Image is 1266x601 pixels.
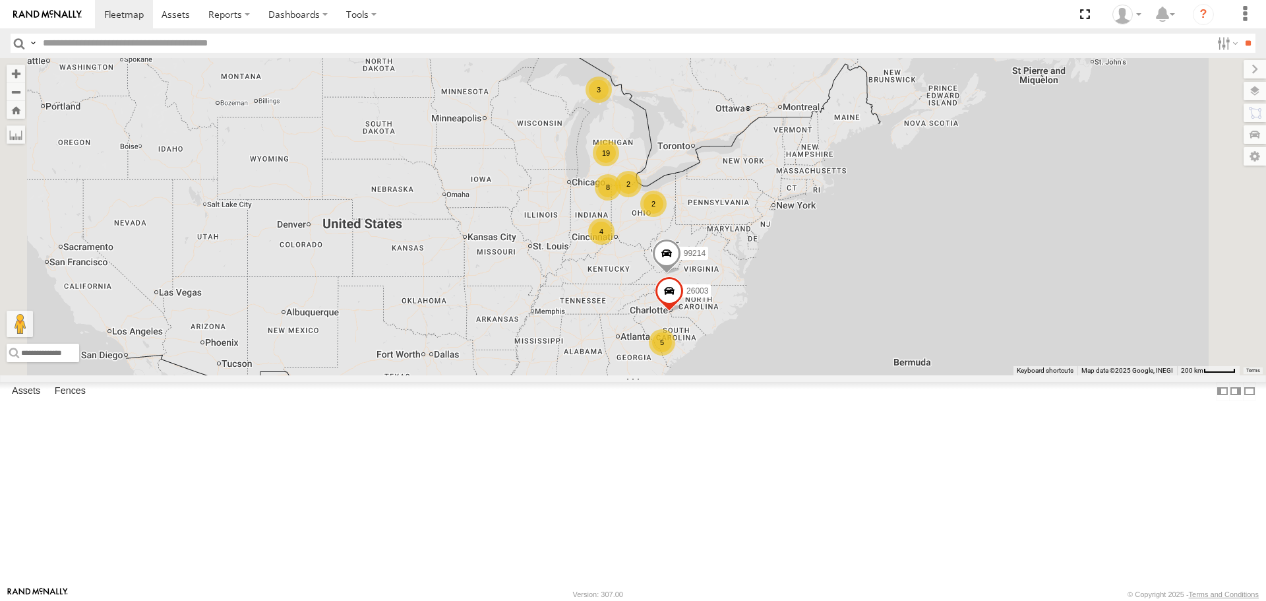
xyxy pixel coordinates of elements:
span: 200 km [1181,367,1203,374]
a: Visit our Website [7,588,68,601]
button: Keyboard shortcuts [1017,366,1073,375]
button: Zoom out [7,82,25,101]
span: Map data ©2025 Google, INEGI [1081,367,1173,374]
div: 3 [586,77,612,103]
span: 99214 [684,249,706,258]
span: 26003 [686,286,708,296]
div: © Copyright 2025 - [1128,590,1259,598]
button: Zoom Home [7,101,25,119]
label: Search Filter Options [1212,34,1240,53]
div: 2 [615,171,642,197]
a: Terms (opens in new tab) [1246,367,1260,373]
i: ? [1193,4,1214,25]
button: Drag Pegman onto the map to open Street View [7,311,33,337]
div: Version: 307.00 [573,590,623,598]
div: 2 [640,191,667,217]
button: Map Scale: 200 km per 45 pixels [1177,366,1240,375]
label: Dock Summary Table to the Left [1216,382,1229,401]
div: 4 [588,218,615,245]
label: Dock Summary Table to the Right [1229,382,1242,401]
div: 19 [593,140,619,166]
label: Measure [7,125,25,144]
label: Search Query [28,34,38,53]
a: Terms and Conditions [1189,590,1259,598]
label: Fences [48,383,92,401]
button: Zoom in [7,65,25,82]
label: Assets [5,383,47,401]
div: 5 [649,329,675,356]
label: Map Settings [1244,147,1266,166]
div: Jon Shurlow [1108,5,1146,24]
img: rand-logo.svg [13,10,82,19]
div: 8 [595,174,621,201]
label: Hide Summary Table [1243,382,1256,401]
